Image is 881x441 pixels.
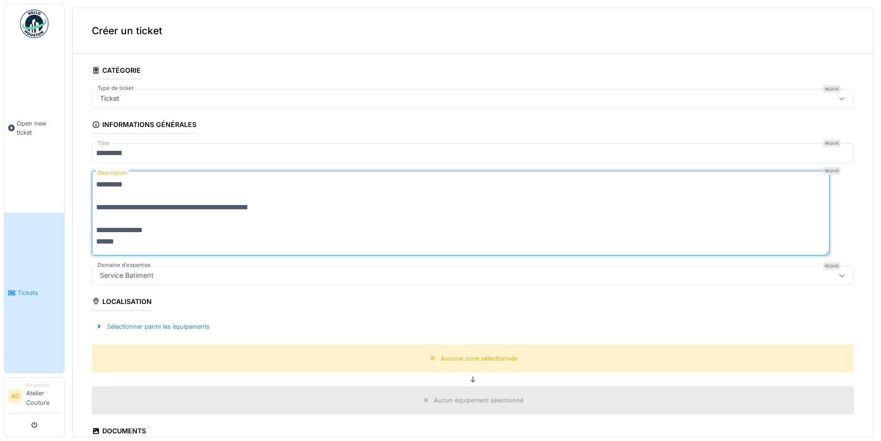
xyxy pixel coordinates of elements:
[92,424,146,440] div: Documents
[26,382,60,411] li: Atelier Couture
[4,43,64,213] a: Open new ticket
[73,8,873,54] div: Créer un ticket
[8,389,22,403] li: AC
[92,63,141,79] div: Catégorie
[17,119,60,137] span: Open new ticket
[18,288,60,297] span: Tickets
[92,320,214,333] div: Sélectionner parmi les équipements
[96,139,111,147] label: Titre
[823,139,841,147] div: Requis
[96,84,136,92] label: Type de ticket
[823,85,841,93] div: Requis
[4,213,64,373] a: Tickets
[823,167,841,175] div: Requis
[96,270,157,281] div: Service Batiment
[823,262,841,270] div: Requis
[92,294,152,311] div: Localisation
[96,167,129,179] label: Description
[92,118,196,134] div: Informations générales
[434,396,523,405] div: Aucun équipement sélectionné
[96,261,153,269] label: Domaine d'expertise
[26,382,60,389] div: Requester
[20,10,49,38] img: Badge_color-CXgf-gQk.svg
[8,382,60,413] a: AC RequesterAtelier Couture
[440,354,517,363] div: Aucune zone sélectionnée
[96,93,123,104] div: Ticket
